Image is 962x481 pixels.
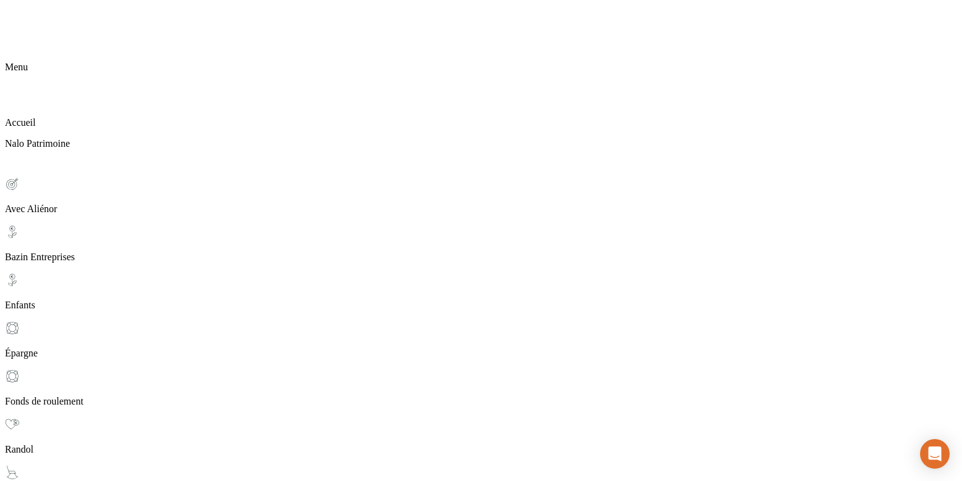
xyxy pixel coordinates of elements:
p: Bazin Entreprises [5,252,957,263]
p: Fonds de roulement [5,396,957,407]
p: Avec Aliénor [5,203,957,215]
div: Fonds de roulement [5,369,957,407]
div: Ouvrir le Messenger Intercom [920,439,950,469]
p: Enfants [5,300,957,311]
div: Avec Aliénor [5,176,957,215]
p: Accueil [5,117,957,128]
div: Randol [5,417,957,455]
span: Menu [5,62,28,72]
div: Épargne [5,321,957,359]
div: Enfants [5,273,957,311]
p: Randol [5,444,957,455]
div: Accueil [5,90,957,128]
p: Nalo Patrimoine [5,138,957,149]
div: Bazin Entreprises [5,224,957,263]
p: Épargne [5,348,957,359]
